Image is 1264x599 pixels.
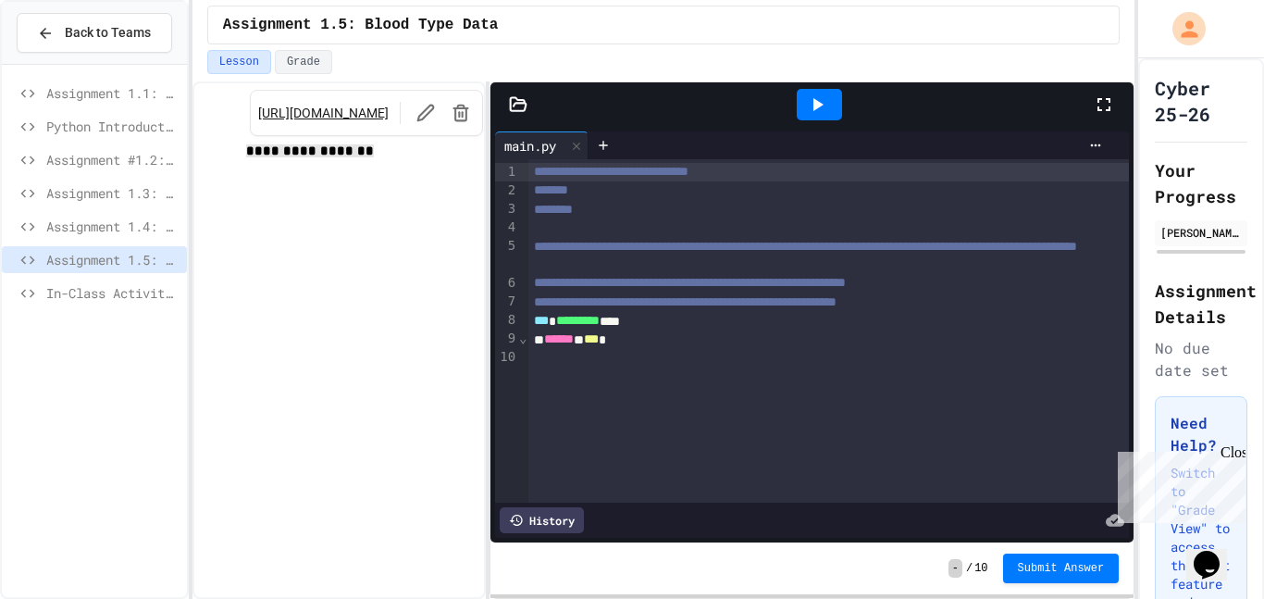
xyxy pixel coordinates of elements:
span: / [966,561,973,576]
div: 2 [495,181,518,200]
div: 5 [495,237,518,274]
button: Back to Teams [17,13,172,53]
div: 9 [495,330,518,348]
h1: Cyber 25-26 [1155,75,1247,127]
span: Back to Teams [65,23,151,43]
span: Python Introduction [46,117,180,136]
button: Grade [275,50,332,74]
span: 10 [974,561,987,576]
h3: Need Help? [1171,412,1232,456]
div: 1 [495,163,518,181]
h2: Assignment Details [1155,278,1247,330]
span: Assignment 1.4: Dice Probabilities [46,217,180,236]
button: Submit Answer [1003,554,1120,583]
span: Assignment 1.1: Writing data to a file [46,83,180,103]
div: 10 [495,348,518,367]
div: My Account [1153,7,1210,50]
span: In-Class Activity, [DATE] [46,283,180,303]
iframe: chat widget [1186,525,1245,580]
div: [PERSON_NAME] [PERSON_NAME] [1160,224,1242,241]
div: 4 [495,218,518,237]
div: main.py [495,131,589,159]
div: History [500,507,584,533]
h2: Your Progress [1155,157,1247,209]
span: Fold line [518,331,527,345]
button: Lesson [207,50,271,74]
span: Assignment 1.3: Statistical Calculations [46,183,180,203]
a: [URL][DOMAIN_NAME] [258,104,389,122]
div: 8 [495,311,518,330]
div: main.py [495,136,565,156]
div: No due date set [1155,337,1247,381]
div: Chat with us now!Close [7,7,128,118]
span: Assignment 1.5: Blood Type Data [223,14,499,36]
span: Assignment #1.2: Parsing Time Data [46,150,180,169]
span: - [948,559,962,578]
div: 7 [495,293,518,311]
div: 3 [495,200,518,218]
span: Assignment 1.5: Blood Type Data [46,250,180,269]
div: 6 [495,274,518,293]
span: Submit Answer [1018,561,1105,576]
iframe: chat widget [1110,444,1245,523]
